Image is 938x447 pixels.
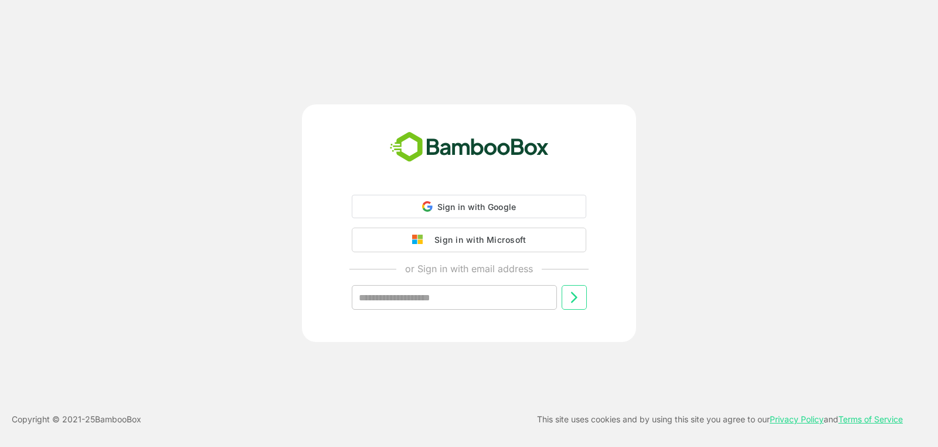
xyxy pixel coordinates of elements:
[412,235,429,245] img: google
[12,412,141,426] p: Copyright © 2021- 25 BambooBox
[770,414,824,424] a: Privacy Policy
[838,414,903,424] a: Terms of Service
[537,412,903,426] p: This site uses cookies and by using this site you agree to our and
[352,228,586,252] button: Sign in with Microsoft
[352,195,586,218] div: Sign in with Google
[429,232,526,248] div: Sign in with Microsoft
[405,262,533,276] p: or Sign in with email address
[383,128,555,167] img: bamboobox
[437,202,516,212] span: Sign in with Google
